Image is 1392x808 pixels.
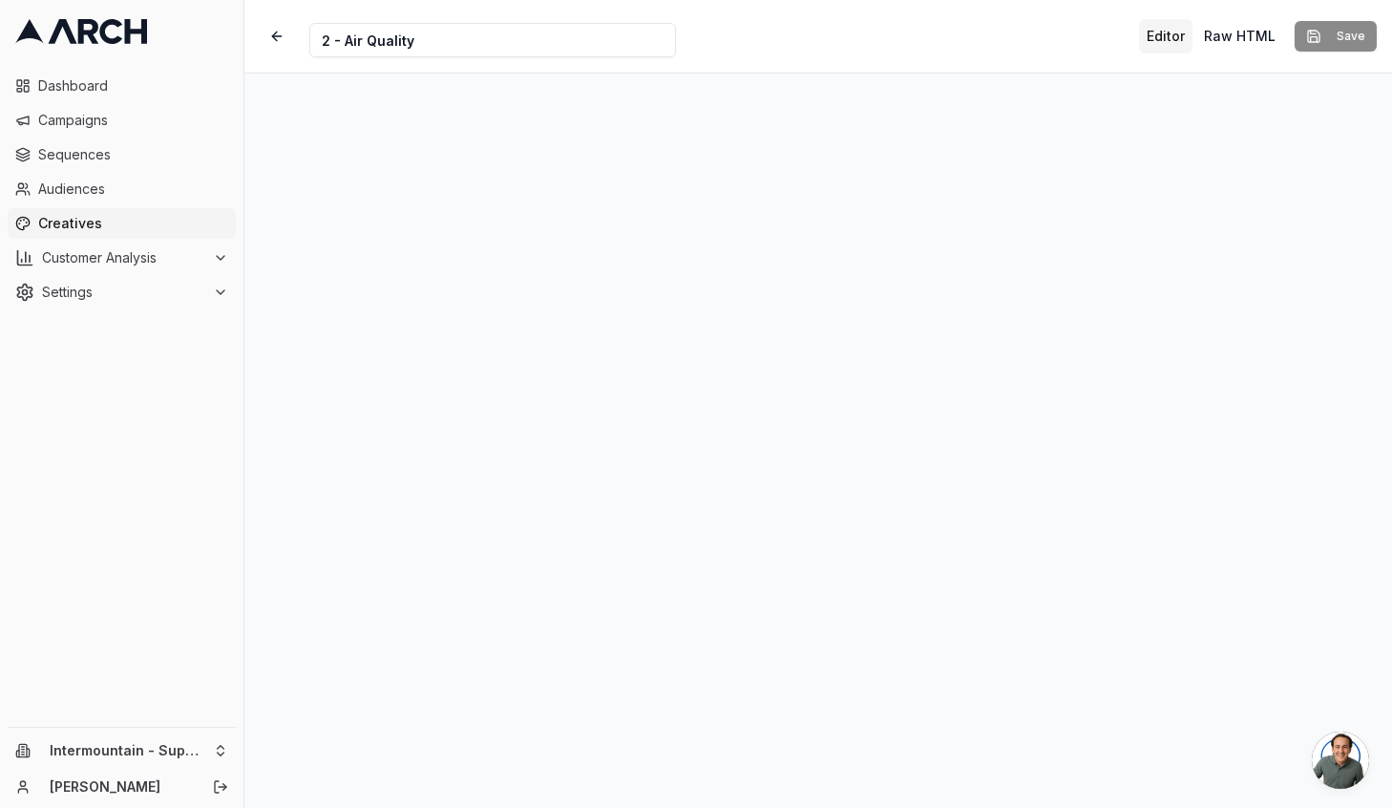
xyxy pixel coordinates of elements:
[38,145,228,164] span: Sequences
[42,283,205,302] span: Settings
[1196,19,1283,53] button: Toggle custom HTML
[50,742,205,759] span: Intermountain - Superior Water & Air
[1312,732,1369,789] div: Open chat
[8,174,236,204] a: Audiences
[8,105,236,136] a: Campaigns
[38,76,228,96] span: Dashboard
[38,180,228,199] span: Audiences
[38,111,228,130] span: Campaigns
[8,139,236,170] a: Sequences
[8,277,236,308] button: Settings
[42,248,205,267] span: Customer Analysis
[50,777,192,797] a: [PERSON_NAME]
[8,735,236,766] button: Intermountain - Superior Water & Air
[1139,19,1192,53] button: Toggle editor
[309,23,676,57] input: Internal Creative Name
[38,214,228,233] span: Creatives
[8,208,236,239] a: Creatives
[8,243,236,273] button: Customer Analysis
[8,71,236,101] a: Dashboard
[207,774,234,800] button: Log out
